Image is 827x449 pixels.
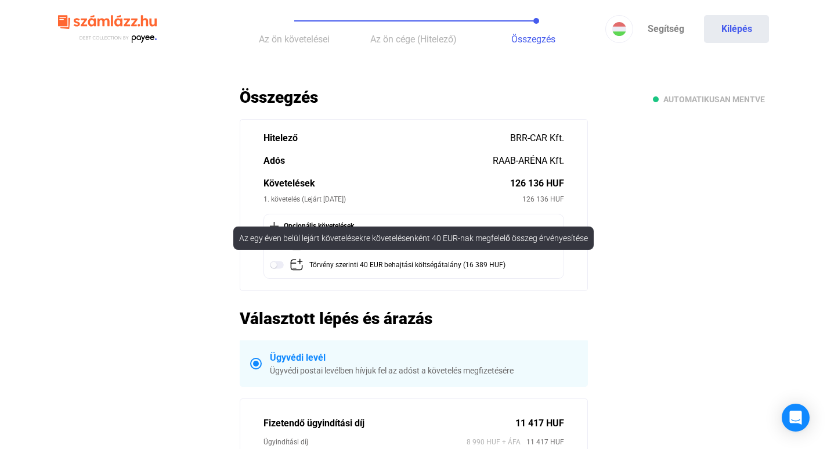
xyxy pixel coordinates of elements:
[467,436,521,448] span: 8 990 HUF + ÁFA
[633,15,698,43] a: Segítség
[782,404,810,432] div: Open Intercom Messenger
[233,227,594,250] div: Az egy éven belül lejárt követelésekre követelésenként 40 EUR-nak megfelelő összeg érvényesítése
[240,87,588,107] h2: Összegzés
[263,131,510,145] div: Hitelező
[370,34,457,45] span: Az ön cége (Hitelező)
[259,34,330,45] span: Az ön követelései
[240,308,588,329] h2: Választott lépés és árazás
[521,436,564,448] span: 11 417 HUF
[270,351,577,365] div: Ügyvédi levél
[58,10,157,48] img: szamlazzhu-logo
[290,258,304,272] img: add-claim
[263,177,510,191] div: Követelések
[270,365,577,376] div: Ügyvédi postai levélben hívjuk fel az adóst a követelés megfizetésére
[704,15,769,43] button: Kilépés
[263,154,493,168] div: Adós
[510,177,564,191] div: 126 136 HUF
[263,193,522,205] div: 1. követelés (Lejárt [DATE])
[263,416,515,430] div: Fizetendő ügyindítási díj
[309,258,505,272] div: Törvény szerinti 40 EUR behajtási költségátalány (16 389 HUF)
[493,154,564,168] div: RAAB-ARÉNA Kft.
[515,416,564,430] div: 11 417 HUF
[605,15,633,43] button: HU
[270,258,284,272] img: toggle-off
[511,34,555,45] span: Összegzés
[612,22,626,36] img: HU
[510,131,564,145] div: BRR-CAR Kft.
[263,436,467,448] div: Ügyindítási díj
[522,193,564,205] div: 126 136 HUF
